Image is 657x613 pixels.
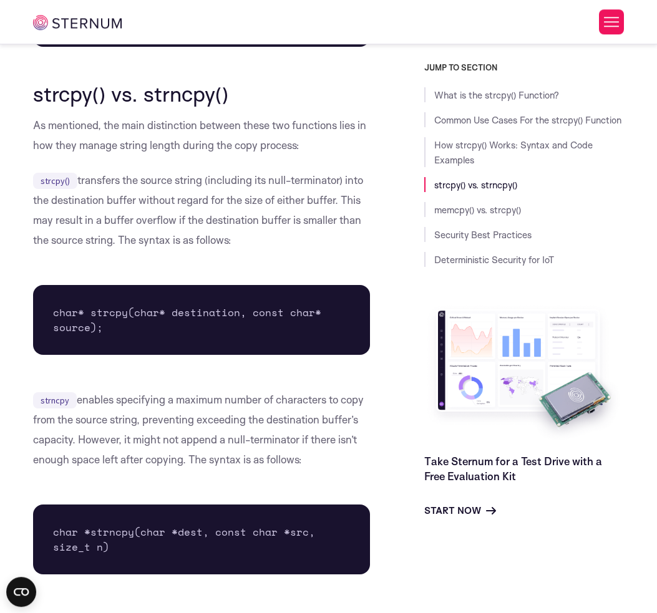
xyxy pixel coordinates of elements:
[33,504,370,574] pre: char *strncpy(char *dest, const char *src, size_t n)
[434,204,521,216] a: memcpy() vs. strcpy()
[33,170,370,250] p: transfers the source string (including its null-terminator) into the destination buffer without r...
[434,114,621,126] a: Common Use Cases For the strcpy() Function
[33,392,77,408] code: strncpy
[424,503,496,518] a: Start Now
[424,455,602,483] a: Take Sternum for a Test Drive with a Free Evaluation Kit
[33,390,370,470] p: enables specifying a maximum number of characters to copy from the source string, preventing exce...
[424,62,625,72] h3: JUMP TO SECTION
[33,285,370,355] pre: char* strcpy(char* destination, const char* source);
[434,254,554,266] a: Deterministic Security for IoT
[33,15,122,30] img: sternum iot
[424,302,625,444] img: Take Sternum for a Test Drive with a Free Evaluation Kit
[599,9,624,34] button: Toggle Menu
[434,139,593,166] a: How strcpy() Works: Syntax and Code Examples
[434,179,517,191] a: strcpy() vs. strncpy()
[33,173,77,189] code: strcpy()
[33,115,370,155] p: As mentioned, the main distinction between these two functions lies in how they manage string len...
[434,229,532,241] a: Security Best Practices
[434,89,559,101] a: What is the strcpy() Function?
[6,577,36,607] button: Open CMP widget
[33,82,370,105] h2: strcpy() vs. strncpy()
